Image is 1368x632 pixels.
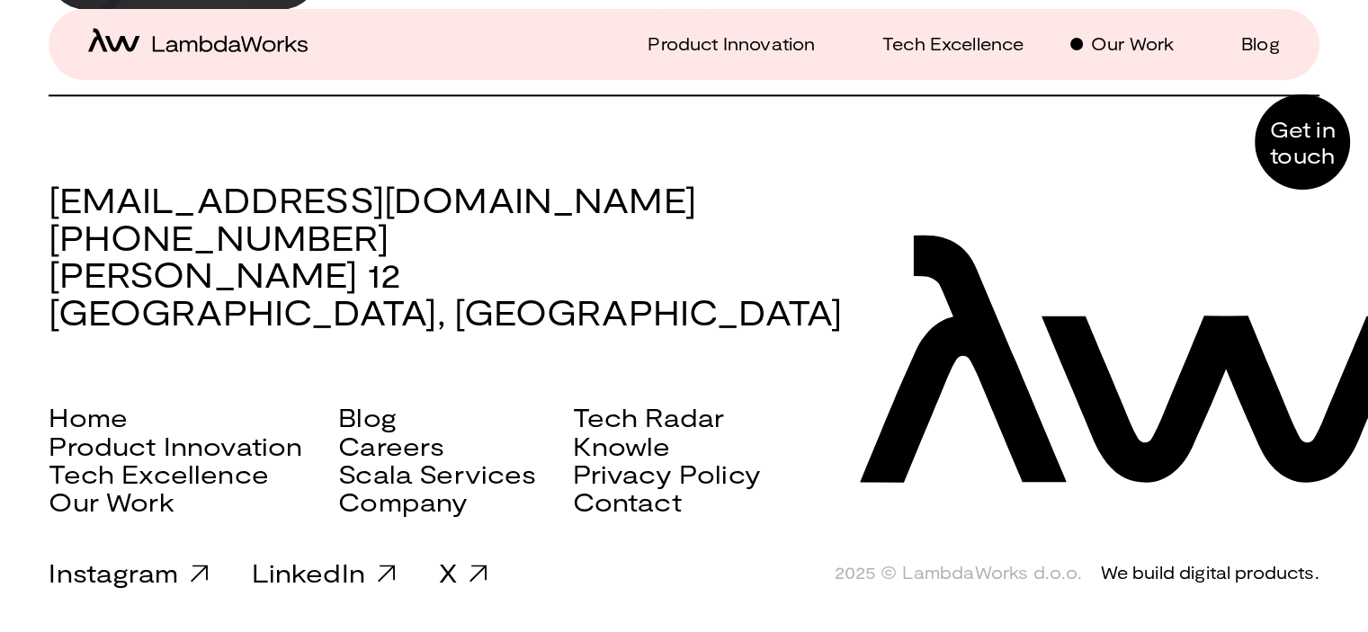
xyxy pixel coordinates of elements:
p: Our Work [1091,31,1174,57]
a: Knowle [573,432,671,459]
a: Tech Radar [573,403,725,431]
a: Instagram [49,556,209,588]
a: Contact [573,487,682,515]
p: Tech Excellence [882,31,1024,57]
a: Blog [338,403,397,431]
a: Scala Services [338,459,536,487]
p: Product Innovation [648,31,815,57]
a: Our Work [1069,31,1174,57]
a: X [439,556,487,588]
a: Company [338,487,468,515]
a: Tech Excellence [861,31,1024,57]
a: Privacy Policy [573,459,761,487]
a: Blog [1220,31,1280,57]
a: LinkedIn [252,556,396,588]
a: Our Work [49,487,174,515]
a: home-icon [88,28,308,59]
h3: [EMAIL_ADDRESS][DOMAIN_NAME] [PHONE_NUMBER] [PERSON_NAME] 12 [GEOGRAPHIC_DATA], [GEOGRAPHIC_DATA] [49,182,1319,332]
a: Product Innovation [49,432,302,459]
div: We build digital products. [1100,563,1319,583]
p: Blog [1241,31,1280,57]
a: Product Innovation [626,31,815,57]
span: 2025 © LambdaWorks d.o.o. [834,563,1082,583]
a: Careers [338,432,444,459]
a: Home [49,403,128,431]
a: Tech Excellence [49,459,268,487]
